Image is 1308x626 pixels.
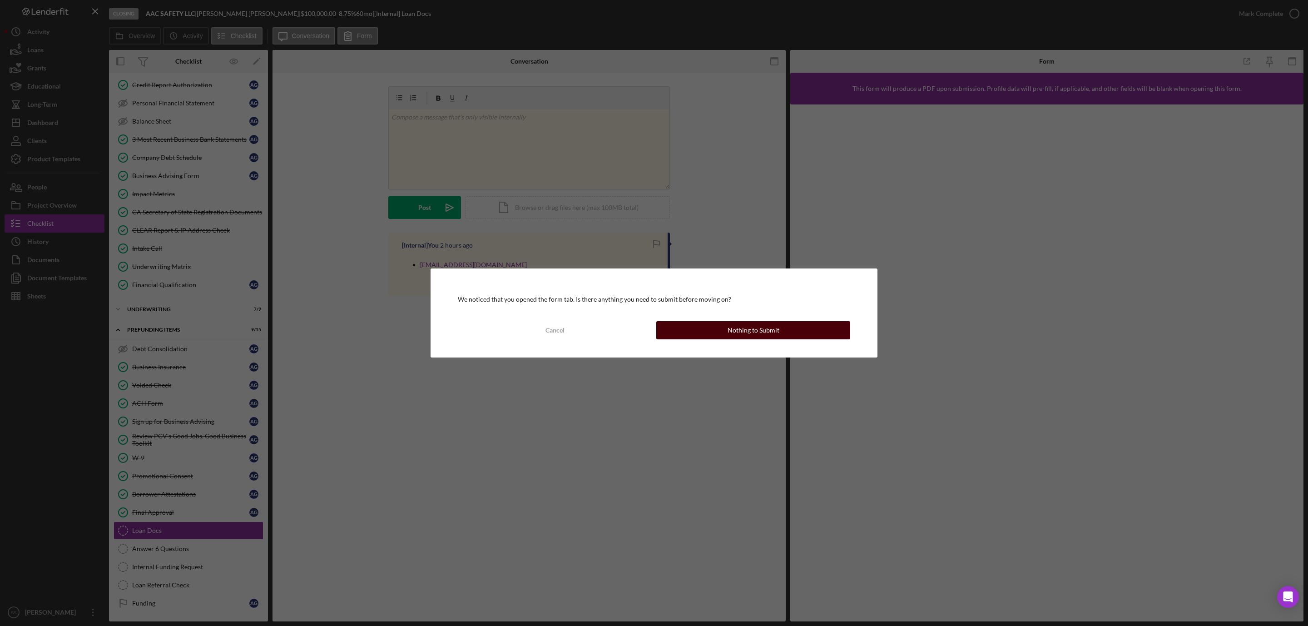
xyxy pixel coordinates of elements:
[545,321,565,339] div: Cancel
[458,296,850,303] div: We noticed that you opened the form tab. Is there anything you need to submit before moving on?
[728,321,779,339] div: Nothing to Submit
[656,321,850,339] button: Nothing to Submit
[458,321,652,339] button: Cancel
[1277,586,1299,608] div: Open Intercom Messenger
